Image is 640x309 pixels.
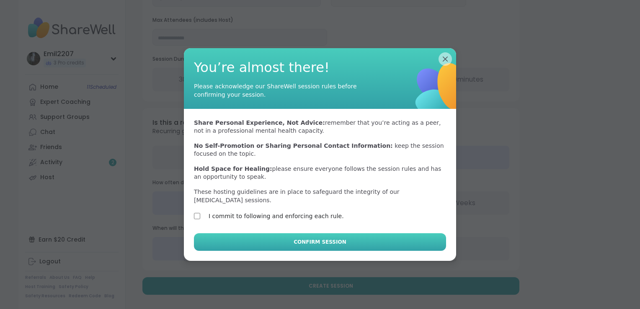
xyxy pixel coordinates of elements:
[194,142,446,158] p: keep the session focused on the topic.
[194,188,446,204] p: These hosting guidelines are in place to safeguard the integrity of our [MEDICAL_DATA] sessions.
[194,142,393,149] b: No Self-Promotion or Sharing Personal Contact Information:
[194,233,446,251] button: Confirm Session
[384,33,498,147] img: ShareWell Logomark
[194,165,446,181] p: please ensure everyone follows the session rules and has an opportunity to speak.
[194,82,361,99] div: Please acknowledge our ShareWell session rules before confirming your session.
[194,119,325,126] b: Share Personal Experience, Not Advice:
[194,58,446,77] span: You’re almost there!
[294,238,346,246] span: Confirm Session
[194,165,272,172] b: Hold Space for Healing:
[209,211,344,221] label: I commit to following and enforcing each rule.
[194,119,446,135] p: remember that you’re acting as a peer, not in a professional mental health capacity.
